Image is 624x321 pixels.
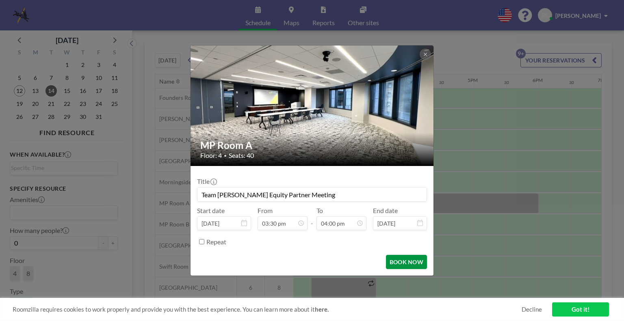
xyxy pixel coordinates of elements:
button: BOOK NOW [386,255,427,269]
span: Roomzilla requires cookies to work properly and provide you with the best experience. You can lea... [13,306,522,313]
a: Got it! [552,302,609,317]
input: Rebecca's reservation [197,187,427,201]
label: To [316,207,323,215]
label: From [258,207,273,215]
span: Floor: 4 [200,151,222,159]
span: • [224,153,227,159]
span: - [311,209,313,227]
label: Title [197,177,216,185]
a: here. [315,306,329,313]
label: End date [373,207,398,215]
h2: MP Room A [200,139,425,151]
label: Start date [197,207,225,215]
span: Seats: 40 [229,151,254,159]
label: Repeat [206,238,226,246]
a: Decline [522,306,542,313]
img: 537.JPEG [191,14,434,197]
